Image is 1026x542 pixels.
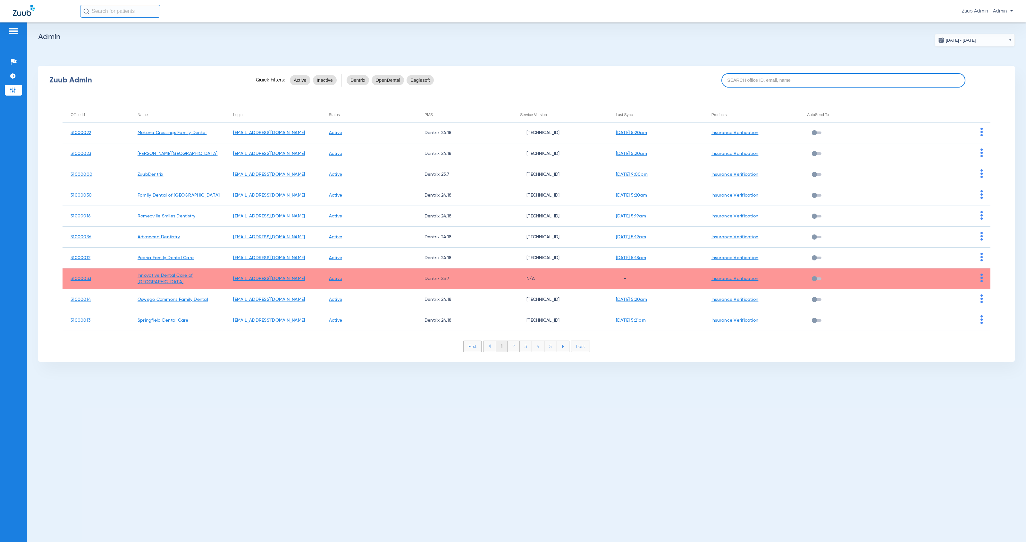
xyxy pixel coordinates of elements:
[138,297,208,302] a: Oswego Commons Family Dental
[616,235,646,239] a: [DATE] 5:19am
[711,193,759,198] a: Insurance Verification
[233,172,305,177] a: [EMAIL_ADDRESS][DOMAIN_NAME]
[329,276,342,281] a: Active
[807,111,829,118] div: AutoSend Tx
[980,294,983,303] img: group-dot-blue.svg
[463,341,482,352] li: First
[256,77,285,83] span: Quick Filters:
[711,318,759,323] a: Insurance Verification
[980,253,983,261] img: group-dot-blue.svg
[425,111,433,118] div: PMS
[138,172,164,177] a: ZuubDentrix
[512,164,608,185] td: [TECHNICAL_ID]
[980,315,983,324] img: group-dot-blue.svg
[416,123,512,143] td: Dentrix 24.18
[138,111,148,118] div: Name
[616,193,647,198] a: [DATE] 5:20am
[711,111,799,118] div: Products
[807,111,895,118] div: AutoSend Tx
[512,248,608,268] td: [TECHNICAL_ID]
[711,256,759,260] a: Insurance Verification
[138,256,194,260] a: Peoria Family Dental Care
[616,297,647,302] a: [DATE] 5:20am
[83,8,89,14] img: Search Icon
[711,111,727,118] div: Products
[496,341,508,352] li: 1
[711,214,759,218] a: Insurance Verification
[616,131,647,135] a: [DATE] 5:20am
[980,128,983,136] img: group-dot-blue.svg
[80,5,160,18] input: Search for patients
[38,34,1015,40] h2: Admin
[410,77,430,83] span: Eaglesoft
[329,214,342,218] a: Active
[935,34,1015,47] button: [DATE] - [DATE]
[962,8,1013,14] span: Zuub Admin - Admin
[508,341,520,352] li: 2
[711,151,759,156] a: Insurance Verification
[616,151,647,156] a: [DATE] 5:20am
[233,297,305,302] a: [EMAIL_ADDRESS][DOMAIN_NAME]
[347,74,434,87] mat-chip-listbox: pms-filters
[138,214,196,218] a: Romeoville Smiles Dentistry
[980,169,983,178] img: group-dot-blue.svg
[416,310,512,331] td: Dentrix 24.18
[520,341,532,352] li: 3
[425,111,512,118] div: PMS
[416,185,512,206] td: Dentrix 24.18
[233,318,305,323] a: [EMAIL_ADDRESS][DOMAIN_NAME]
[616,256,646,260] a: [DATE] 5:18am
[616,214,646,218] a: [DATE] 5:19am
[233,214,305,218] a: [EMAIL_ADDRESS][DOMAIN_NAME]
[71,256,90,260] a: 31000012
[329,256,342,260] a: Active
[233,131,305,135] a: [EMAIL_ADDRESS][DOMAIN_NAME]
[71,131,91,135] a: 31000022
[138,318,189,323] a: Springfield Dental Care
[71,214,91,218] a: 31000016
[294,77,307,83] span: Active
[938,37,945,43] img: date.svg
[532,341,544,352] li: 4
[375,77,400,83] span: OpenDental
[329,193,342,198] a: Active
[71,276,91,281] a: 31000033
[512,206,608,227] td: [TECHNICAL_ID]
[980,274,983,282] img: group-dot-blue.svg
[350,77,365,83] span: Dentrix
[71,111,85,118] div: Office Id
[138,151,218,156] a: [PERSON_NAME][GEOGRAPHIC_DATA]
[71,318,90,323] a: 31000013
[329,111,416,118] div: Status
[71,151,91,156] a: 31000023
[329,151,342,156] a: Active
[71,193,92,198] a: 31000030
[71,172,92,177] a: 31000000
[329,131,342,135] a: Active
[138,193,220,198] a: Family Dental of [GEOGRAPHIC_DATA]
[711,131,759,135] a: Insurance Verification
[416,289,512,310] td: Dentrix 24.18
[416,206,512,227] td: Dentrix 24.18
[512,289,608,310] td: [TECHNICAL_ID]
[138,111,225,118] div: Name
[13,5,35,16] img: Zuub Logo
[711,172,759,177] a: Insurance Verification
[138,273,193,284] a: Innovative Dental Care of [GEOGRAPHIC_DATA]
[233,111,321,118] div: Login
[520,111,608,118] div: Service Version
[512,227,608,248] td: [TECHNICAL_ID]
[233,193,305,198] a: [EMAIL_ADDRESS][DOMAIN_NAME]
[329,318,342,323] a: Active
[71,297,91,302] a: 31000014
[416,248,512,268] td: Dentrix 24.18
[980,232,983,241] img: group-dot-blue.svg
[233,111,242,118] div: Login
[512,268,608,289] td: N/A
[488,344,491,348] img: arrow-left-blue.svg
[616,111,703,118] div: Last Sync
[71,111,130,118] div: Office Id
[980,211,983,220] img: group-dot-blue.svg
[329,172,342,177] a: Active
[711,235,759,239] a: Insurance Verification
